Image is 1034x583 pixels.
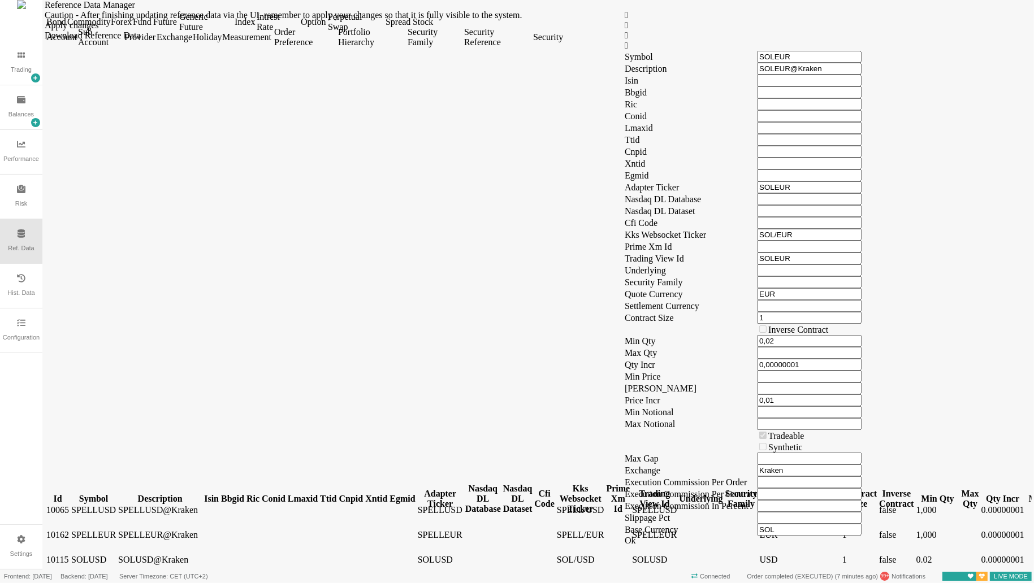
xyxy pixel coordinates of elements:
div: Balances [8,110,34,119]
span: Cnpid [580,147,602,156]
span: Qty Incr [580,360,611,369]
div:  [580,31,966,41]
div: Isin [159,494,174,504]
div: Egmid [345,494,370,504]
div: Id [2,494,24,504]
span: Security Family [580,277,638,287]
div: Risk [15,199,27,208]
span: Ric [580,99,592,109]
div:  [580,41,966,51]
div: Kks Websocket Ticker [512,484,560,514]
span: Nasdaq DL Dataset [580,206,651,216]
td: SPELLUSD [26,504,72,516]
div: Conid [217,494,241,504]
span: Description [580,64,622,73]
div: Description [73,494,157,504]
div: Bbgid [176,494,200,504]
span: Max Qty [580,348,612,358]
span: Adapter Ticker [580,182,634,192]
span: Xntid [580,159,600,168]
span: Min Notional [580,407,629,417]
span: Settlement Currency [580,301,655,311]
div:  [580,20,966,31]
span: Price Incr [580,395,616,405]
div: Notifications [743,571,929,582]
span: [PERSON_NAME] [580,384,652,393]
span: Prime Xm Id [580,242,628,251]
span: Execution Commission In Percent [580,501,704,511]
div: Ttid [275,494,292,504]
label: Inverse Contract [724,325,784,334]
span: Exchange [580,465,616,475]
span: Isin [580,76,594,85]
span: Quote Currency [580,289,638,299]
span: Nasdaq DL Database [580,194,656,204]
div: Cnpid [295,494,319,504]
div: Xntid [321,494,343,504]
label: Tradeable [724,431,759,441]
span: Min Price [580,372,616,381]
span: Contract Size [580,313,629,323]
span: Lmaxid [580,123,608,133]
div: Prime Xm Id [562,484,586,514]
span: Kks Websocket Ticker [580,230,661,240]
div: Ref. Data [8,243,34,253]
td: 10065 [1,504,25,516]
label: Synthetic [724,442,758,452]
span: Ttid [580,135,595,145]
span: Max Notional [580,419,630,429]
td: SPELLUSD [373,504,419,516]
span: Symbol [580,52,608,62]
span: Execution Commission Per Order [580,477,702,487]
div: Adapter Ticker [373,489,418,509]
span: Cfi Code [580,218,613,228]
span: 99+ [881,572,889,580]
span: Bbgid [580,88,602,97]
div: Ric [202,494,215,504]
span: ( ) [833,573,879,580]
span:  [580,20,583,30]
div: Lmaxid [243,494,273,504]
div: Cfi Code [490,489,510,509]
span:  [580,41,583,50]
span:  [580,31,583,40]
span: Trading View Id [580,254,639,263]
span: Underlying [580,266,621,275]
div: Hist. Data [7,288,34,298]
div: Nasdaq DL Dataset [458,484,488,514]
span: Max Gap [580,454,614,463]
div: Nasdaq DL Database [421,484,456,514]
div: Performance [3,154,39,164]
span: Egmid [580,171,604,180]
span: Execution Commission Per Contract [580,489,712,499]
span: 16/09/2025 09:15:30 [837,573,876,580]
td: SPELL/USD [512,504,560,516]
div: Symbol [27,494,71,504]
span: Min Qty [580,336,611,346]
span: Order completed (EXECUTED) [747,573,833,580]
div: Trading [11,65,32,75]
span: LIVE MODE [990,571,1032,582]
span: Connected [687,571,734,582]
span: Conid [580,111,602,121]
div: Settings [10,549,33,559]
div: Configuration [3,333,40,342]
td: SPELLUSD@Kraken [73,504,158,516]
